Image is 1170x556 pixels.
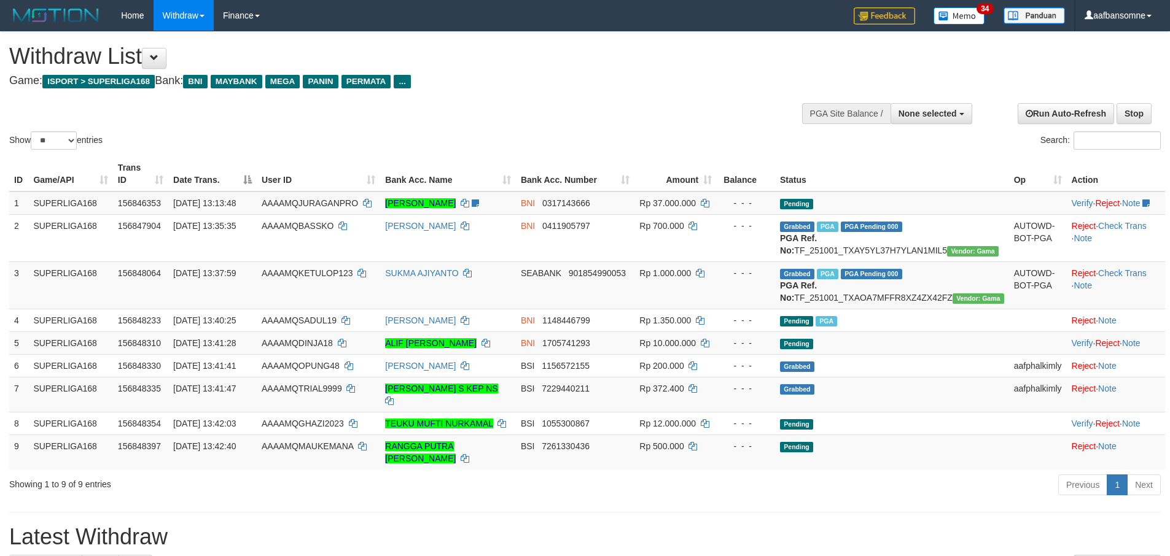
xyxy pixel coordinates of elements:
[31,131,77,150] select: Showentries
[262,268,353,278] span: AAAAMQKETULOP123
[521,338,535,348] span: BNI
[639,361,684,371] span: Rp 200.000
[262,221,333,231] span: AAAAMQBASSKO
[9,309,28,331] td: 4
[28,434,112,469] td: SUPERLIGA168
[1072,315,1096,325] a: Reject
[775,156,1009,191] th: Status
[1098,315,1117,325] a: Note
[780,199,813,209] span: Pending
[1072,419,1093,428] a: Verify
[385,221,456,231] a: [PERSON_NAME]
[780,361,814,372] span: Grabbed
[1009,156,1067,191] th: Op: activate to sort column ascending
[173,384,236,393] span: [DATE] 13:41:47
[173,338,236,348] span: [DATE] 13:41:28
[521,198,535,208] span: BNI
[168,156,257,191] th: Date Trans.: activate to sort column descending
[9,131,103,150] label: Show entries
[262,384,342,393] span: AAAAMQTRIAL9999
[722,440,770,452] div: - - -
[722,337,770,349] div: - - -
[1072,268,1096,278] a: Reject
[1127,474,1161,495] a: Next
[542,315,590,325] span: Copy 1148446799 to clipboard
[802,103,891,124] div: PGA Site Balance /
[385,361,456,371] a: [PERSON_NAME]
[9,75,768,87] h4: Game: Bank:
[28,214,112,261] td: SUPERLIGA168
[42,75,155,88] span: ISPORT > SUPERLIGA168
[934,7,985,25] img: Button%20Memo.svg
[722,382,770,395] div: - - -
[385,441,456,463] a: RANGGA PUTRA [PERSON_NAME]
[28,377,112,412] td: SUPERLIGA168
[28,412,112,434] td: SUPERLIGA168
[262,361,340,371] span: AAAAMQOPUNG48
[1072,338,1093,348] a: Verify
[9,261,28,309] td: 3
[521,361,535,371] span: BSI
[118,198,161,208] span: 156846353
[1122,338,1141,348] a: Note
[1074,233,1092,243] a: Note
[780,280,817,303] b: PGA Ref. No:
[1067,309,1165,331] td: ·
[9,412,28,434] td: 8
[9,377,28,412] td: 7
[9,44,768,69] h1: Withdraw List
[9,434,28,469] td: 9
[211,75,262,88] span: MAYBANK
[1018,103,1114,124] a: Run Auto-Refresh
[816,316,837,326] span: Marked by aafchhiseyha
[780,419,813,430] span: Pending
[521,384,535,393] span: BSI
[1067,377,1165,412] td: ·
[639,315,691,325] span: Rp 1.350.000
[1067,354,1165,377] td: ·
[634,156,717,191] th: Amount: activate to sort column ascending
[1067,261,1165,309] td: · ·
[385,198,456,208] a: [PERSON_NAME]
[262,198,358,208] span: AAAAMQJURAGANPRO
[9,214,28,261] td: 2
[118,441,161,451] span: 156848397
[341,75,391,88] span: PERMATA
[1098,268,1147,278] a: Check Trans
[257,156,380,191] th: User ID: activate to sort column ascending
[28,261,112,309] td: SUPERLIGA168
[173,361,236,371] span: [DATE] 13:41:41
[1009,214,1067,261] td: AUTOWD-BOT-PGA
[1095,198,1120,208] a: Reject
[780,339,813,349] span: Pending
[1067,331,1165,354] td: · ·
[1098,221,1147,231] a: Check Trans
[639,441,684,451] span: Rp 500.000
[173,419,236,428] span: [DATE] 13:42:03
[9,354,28,377] td: 6
[780,316,813,326] span: Pending
[1107,474,1128,495] a: 1
[1009,354,1067,377] td: aafphalkimly
[1067,434,1165,469] td: ·
[303,75,338,88] span: PANIN
[841,269,902,279] span: PGA Pending
[385,338,477,348] a: ALIF [PERSON_NAME]
[780,269,814,279] span: Grabbed
[722,417,770,430] div: - - -
[1072,198,1093,208] a: Verify
[1072,384,1096,393] a: Reject
[521,315,535,325] span: BNI
[542,419,590,428] span: Copy 1055300867 to clipboard
[118,221,161,231] span: 156847904
[639,338,696,348] span: Rp 10.000.000
[1074,131,1161,150] input: Search:
[854,7,915,25] img: Feedback.jpg
[385,268,458,278] a: SUKMA AJIYANTO
[385,315,456,325] a: [PERSON_NAME]
[9,525,1161,549] h1: Latest Withdraw
[173,315,236,325] span: [DATE] 13:40:25
[947,246,999,257] span: Vendor URL: https://trx31.1velocity.biz
[899,109,957,118] span: None selected
[1122,419,1141,428] a: Note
